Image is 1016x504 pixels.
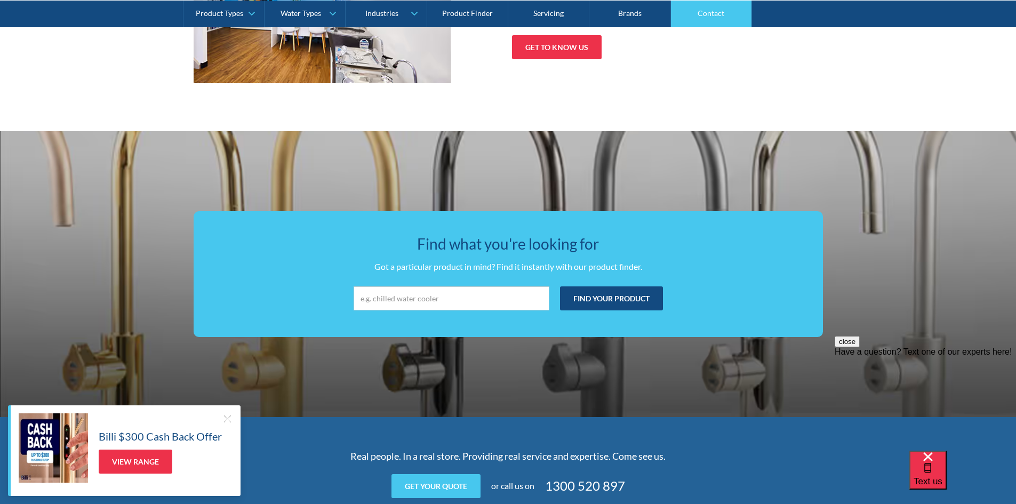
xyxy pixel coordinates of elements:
[545,476,625,495] a: 1300 520 897
[300,449,716,463] p: Real people. In a real store. Providing real service and expertise. Come see us.
[560,286,663,310] input: Find your product
[215,260,802,273] p: Got a particular product in mind? Find it instantly with our product finder.
[281,9,321,18] div: Water Types
[215,233,802,255] h3: Find what you're looking for
[491,479,534,492] div: or call us on
[365,9,398,18] div: Industries
[19,413,88,483] img: Billi $300 Cash Back Offer
[99,428,222,444] h5: Billi $300 Cash Back Offer
[909,451,1016,504] iframe: podium webchat widget bubble
[99,450,172,474] a: View Range
[196,9,243,18] div: Product Types
[391,474,481,498] a: Get your quote
[512,35,602,59] a: Get to know us
[835,336,1016,464] iframe: podium webchat widget prompt
[354,286,549,310] input: e.g. chilled water cooler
